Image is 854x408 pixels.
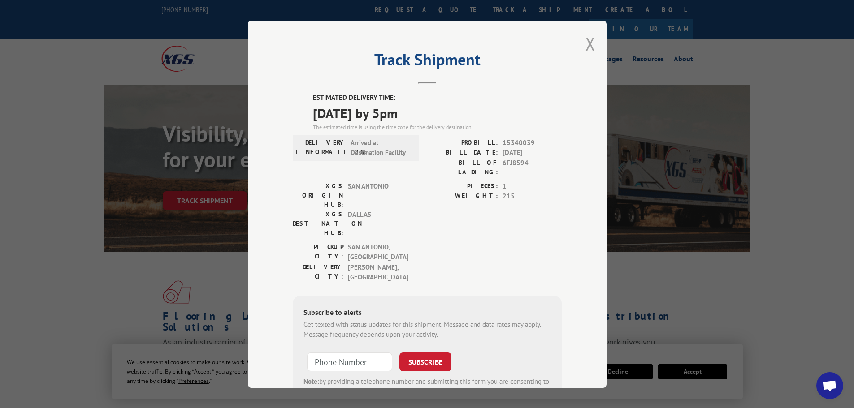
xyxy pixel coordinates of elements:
[503,191,562,202] span: 215
[293,262,343,282] label: DELIVERY CITY:
[293,242,343,262] label: PICKUP CITY:
[313,93,562,103] label: ESTIMATED DELIVERY TIME:
[348,181,408,209] span: SAN ANTONIO
[427,181,498,191] label: PIECES:
[348,242,408,262] span: SAN ANTONIO , [GEOGRAPHIC_DATA]
[351,137,411,158] span: Arrived at Destination Facility
[427,191,498,202] label: WEIGHT:
[427,158,498,176] label: BILL OF LADING:
[503,137,562,148] span: 15340039
[427,137,498,148] label: PROBILL:
[293,53,562,70] h2: Track Shipment
[313,103,562,123] span: [DATE] by 5pm
[348,262,408,282] span: [PERSON_NAME] , [GEOGRAPHIC_DATA]
[503,181,562,191] span: 1
[303,376,551,407] div: by providing a telephone number and submitting this form you are consenting to be contacted by SM...
[348,209,408,237] span: DALLAS
[303,306,551,319] div: Subscribe to alerts
[816,372,843,399] div: Open chat
[303,377,319,385] strong: Note:
[585,32,595,56] button: Close modal
[503,148,562,158] span: [DATE]
[307,352,392,371] input: Phone Number
[293,181,343,209] label: XGS ORIGIN HUB:
[399,352,451,371] button: SUBSCRIBE
[427,148,498,158] label: BILL DATE:
[295,137,346,158] label: DELIVERY INFORMATION:
[503,158,562,176] span: 6FJ8594
[303,319,551,339] div: Get texted with status updates for this shipment. Message and data rates may apply. Message frequ...
[293,209,343,237] label: XGS DESTINATION HUB:
[313,123,562,131] div: The estimated time is using the time zone for the delivery destination.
